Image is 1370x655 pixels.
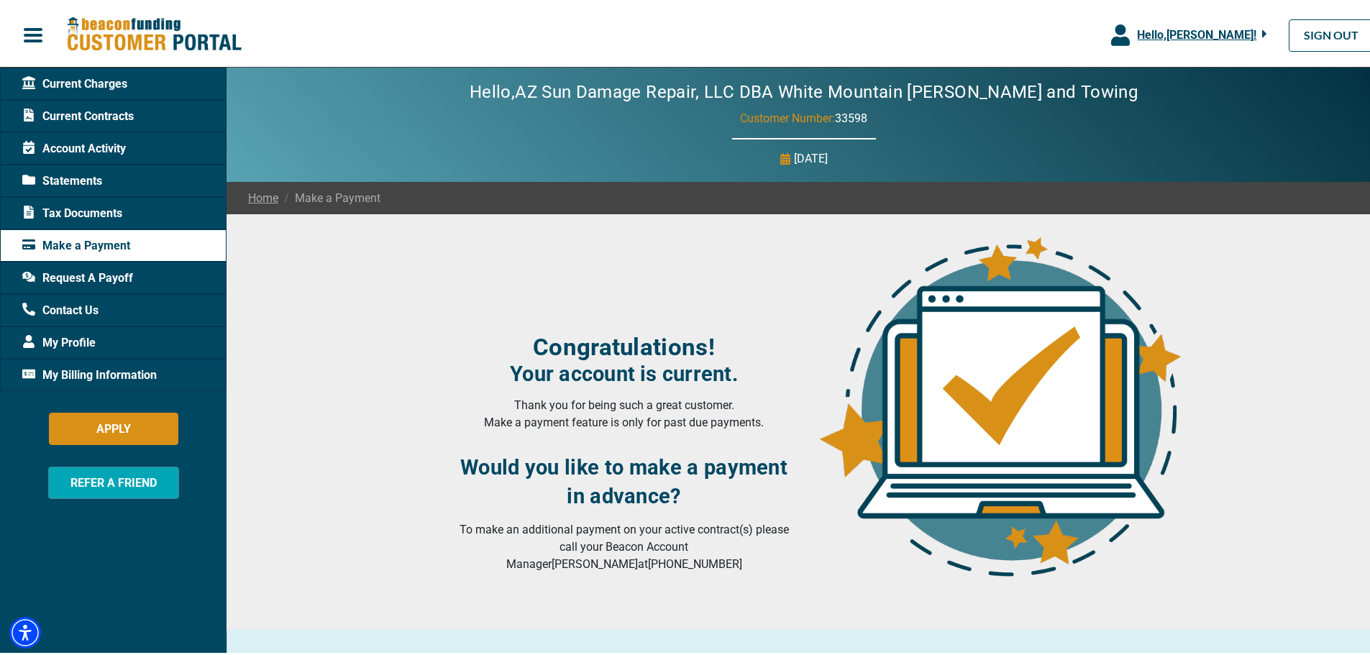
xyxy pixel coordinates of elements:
span: Contact Us [22,299,99,316]
img: Beacon Funding Customer Portal Logo [66,14,242,50]
p: To make an additional payment on your active contract(s) please call your Beacon Account Manager ... [453,518,795,570]
span: Statements [22,170,102,187]
span: My Profile [22,331,96,349]
div: Accessibility Menu [9,614,41,646]
span: Make a Payment [278,187,380,204]
h3: Would you like to make a payment in advance? [453,450,795,508]
span: Make a Payment [22,234,130,252]
span: Current Charges [22,73,127,90]
button: APPLY [49,410,178,442]
p: Thank you for being such a great customer. Make a payment feature is only for past due payments. [453,394,795,429]
span: Current Contracts [22,105,134,122]
span: Hello, [PERSON_NAME] ! [1137,25,1256,39]
span: Request A Payoff [22,267,133,284]
button: REFER A FRIEND [48,464,179,496]
a: Home [248,187,278,204]
h2: Hello, AZ Sun Damage Repair, LLC DBA White Mountain [PERSON_NAME] and Towing [426,79,1181,100]
p: [DATE] [794,147,828,165]
span: Customer Number: [740,109,835,122]
span: Account Activity [22,137,126,155]
h4: Your account is current. [453,359,795,383]
span: My Billing Information [22,364,157,381]
h3: Congratulations! [453,330,795,359]
span: 33598 [835,109,867,122]
img: account-upto-date.png [813,229,1185,574]
span: Tax Documents [22,202,122,219]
